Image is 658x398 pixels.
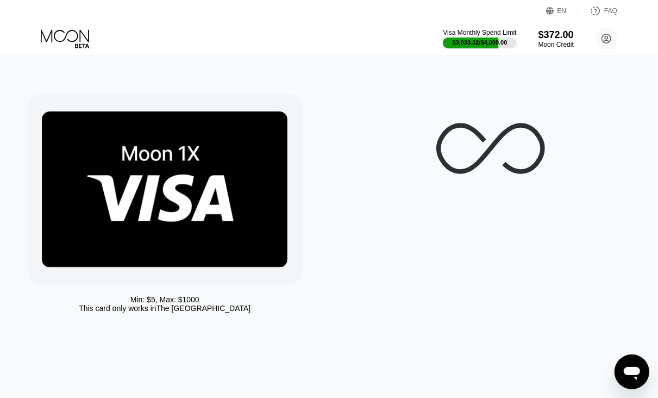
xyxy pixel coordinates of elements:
[604,7,617,15] div: FAQ
[579,5,617,16] div: FAQ
[443,29,516,48] div: Visa Monthly Spend Limit$3,033.32/$4,000.00
[453,39,507,46] div: $3,033.32 / $4,000.00
[546,5,579,16] div: EN
[538,41,574,48] div: Moon Credit
[538,29,574,48] div: $372.00Moon Credit
[615,355,649,389] iframe: Button to launch messaging window
[79,304,250,313] div: This card only works in The [GEOGRAPHIC_DATA]
[557,7,567,15] div: EN
[538,29,574,41] div: $372.00
[130,295,199,304] div: Min: $ 5 , Max: $ 1000
[443,29,516,36] div: Visa Monthly Spend Limit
